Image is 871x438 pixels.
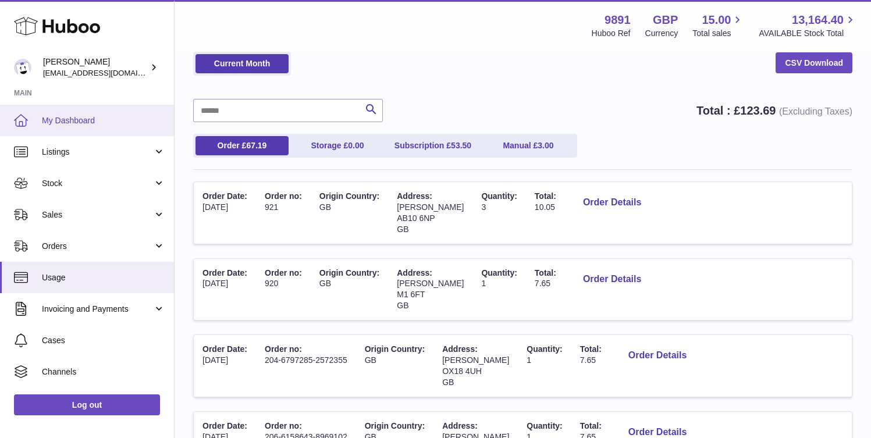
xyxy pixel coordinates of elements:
[442,344,478,354] span: Address:
[14,59,31,76] img: ro@thebitterclub.co.uk
[397,268,432,277] span: Address:
[481,191,517,201] span: Quantity:
[42,304,153,315] span: Invoicing and Payments
[692,28,744,39] span: Total sales
[397,225,408,234] span: GB
[645,28,678,39] div: Currency
[194,259,256,321] td: [DATE]
[397,301,408,310] span: GB
[702,12,731,28] span: 15.00
[740,104,776,117] span: 123.69
[311,182,388,244] td: GB
[397,290,425,299] span: M1 6FT
[580,421,602,430] span: Total:
[202,268,247,277] span: Order Date:
[42,241,153,252] span: Orders
[365,421,425,430] span: Origin Country:
[592,28,631,39] div: Huboo Ref
[42,335,165,346] span: Cases
[518,335,571,397] td: 1
[397,191,432,201] span: Address:
[759,12,857,39] a: 13,164.40 AVAILABLE Stock Total
[527,344,562,354] span: Quantity:
[311,259,388,321] td: GB
[574,191,650,215] button: Order Details
[527,421,562,430] span: Quantity:
[535,268,556,277] span: Total:
[256,335,356,397] td: 204-6797285-2572355
[194,335,256,397] td: [DATE]
[365,344,425,354] span: Origin Country:
[535,202,555,212] span: 10.05
[43,68,171,77] span: [EMAIL_ADDRESS][DOMAIN_NAME]
[472,182,525,244] td: 3
[538,141,553,150] span: 3.00
[386,136,479,155] a: Subscription £53.50
[442,421,478,430] span: Address:
[397,279,464,288] span: [PERSON_NAME]
[759,28,857,39] span: AVAILABLE Stock Total
[202,344,247,354] span: Order Date:
[265,191,302,201] span: Order no:
[696,104,852,117] strong: Total : £
[776,52,852,73] a: CSV Download
[14,394,160,415] a: Log out
[246,141,266,150] span: 67.19
[291,136,384,155] a: Storage £0.00
[202,191,247,201] span: Order Date:
[580,344,602,354] span: Total:
[482,136,575,155] a: Manual £3.00
[442,378,454,387] span: GB
[319,191,379,201] span: Origin Country:
[194,182,256,244] td: [DATE]
[779,106,852,116] span: (Excluding Taxes)
[256,259,311,321] td: 920
[397,213,435,223] span: AB10 6NP
[202,421,247,430] span: Order Date:
[42,147,153,158] span: Listings
[580,355,596,365] span: 7.65
[692,12,744,39] a: 15.00 Total sales
[535,279,550,288] span: 7.65
[42,209,153,220] span: Sales
[356,335,433,397] td: GB
[442,355,509,365] span: [PERSON_NAME]
[42,178,153,189] span: Stock
[792,12,844,28] span: 13,164.40
[319,268,379,277] span: Origin Country:
[42,366,165,378] span: Channels
[348,141,364,150] span: 0.00
[42,272,165,283] span: Usage
[605,12,631,28] strong: 9891
[256,182,311,244] td: 921
[442,366,482,376] span: OX18 4UH
[535,191,556,201] span: Total:
[619,344,696,368] button: Order Details
[472,259,525,321] td: 1
[265,268,302,277] span: Order no:
[42,115,165,126] span: My Dashboard
[574,268,650,291] button: Order Details
[265,421,302,430] span: Order no:
[195,54,289,73] a: Current Month
[397,202,464,212] span: [PERSON_NAME]
[43,56,148,79] div: [PERSON_NAME]
[481,268,517,277] span: Quantity:
[265,344,302,354] span: Order no:
[451,141,471,150] span: 53.50
[195,136,289,155] a: Order £67.19
[653,12,678,28] strong: GBP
